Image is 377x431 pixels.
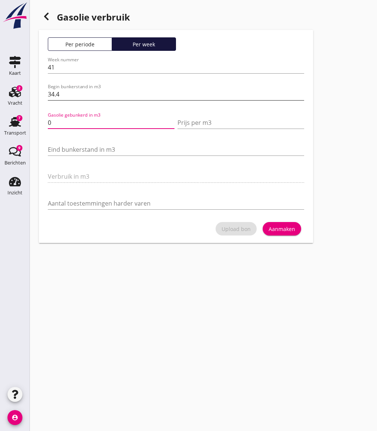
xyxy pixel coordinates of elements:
[177,117,304,129] input: Prijs per m3
[51,40,109,48] div: Per periode
[48,197,304,209] input: Aantal toestemmingen harder varen
[4,160,26,165] div: Berichten
[16,115,22,121] div: 7
[16,85,22,91] div: 2
[48,88,304,100] input: Begin bunkerstand in m3
[263,222,301,235] button: Aanmaken
[39,9,313,27] h1: Gasolie verbruik
[112,37,176,51] button: Per week
[7,190,22,195] div: Inzicht
[48,37,112,51] button: Per periode
[7,410,22,425] i: account_circle
[48,117,174,129] input: Gasolie gebunkerd in m3
[1,2,28,30] img: logo-small.a267ee39.svg
[48,144,304,156] input: Eind bunkerstand in m3
[8,101,22,105] div: Vracht
[115,40,173,48] div: Per week
[9,71,21,76] div: Kaart
[48,61,304,73] input: Week nummer
[269,225,295,233] div: Aanmaken
[4,130,26,135] div: Transport
[16,145,22,151] div: 9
